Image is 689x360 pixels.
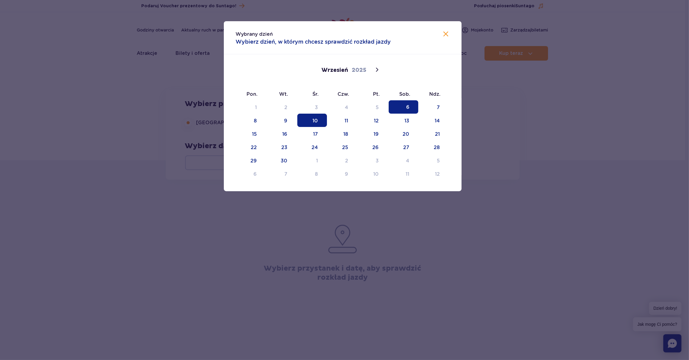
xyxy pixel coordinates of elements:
span: Wrzesień 28, 2025 [419,140,449,154]
span: Ndz. [419,91,449,98]
span: Wrzesień 19, 2025 [358,127,388,140]
span: Wrzesień 15, 2025 [236,127,266,140]
span: Wrzesień 5, 2025 [358,100,388,114]
span: Wrzesień 1, 2025 [236,100,266,114]
span: Październik 4, 2025 [389,154,418,167]
span: Październik 10, 2025 [358,167,388,180]
span: Październik 2, 2025 [328,154,357,167]
span: Wrzesień 11, 2025 [328,114,357,127]
span: Wrzesień 7, 2025 [419,100,449,114]
span: Wybierz dzień, w którym chcesz sprawdzić rozkład jazdy [236,38,391,46]
span: Wrzesień 22, 2025 [236,140,266,154]
span: Październik 1, 2025 [297,154,327,167]
span: Wrzesień [322,67,348,74]
span: Czw. [327,91,358,98]
span: Wrzesień 9, 2025 [267,114,296,127]
span: Wrzesień 25, 2025 [328,140,357,154]
span: Październik 6, 2025 [236,167,266,180]
span: Wrzesień 26, 2025 [358,140,388,154]
span: Pt. [358,91,388,98]
span: Pon. [236,91,266,98]
span: Wrzesień 21, 2025 [419,127,449,140]
span: Październik 12, 2025 [419,167,449,180]
span: Wrzesień 30, 2025 [267,154,296,167]
span: Wrzesień 3, 2025 [297,100,327,114]
span: Październik 7, 2025 [267,167,296,180]
span: Wrzesień 10, 2025 [297,114,327,127]
span: Wrzesień 20, 2025 [389,127,418,140]
span: Wrzesień 12, 2025 [358,114,388,127]
span: Wybrany dzień [236,31,273,37]
span: Wrzesień 13, 2025 [389,114,418,127]
span: Wrzesień 18, 2025 [328,127,357,140]
span: Wrzesień 29, 2025 [236,154,266,167]
span: Sob. [388,91,419,98]
span: Wrzesień 23, 2025 [267,140,296,154]
span: Październik 11, 2025 [389,167,418,180]
span: Wrzesień 17, 2025 [297,127,327,140]
span: Wrzesień 16, 2025 [267,127,296,140]
span: Wrzesień 14, 2025 [419,114,449,127]
span: Wrzesień 27, 2025 [389,140,418,154]
span: Śr. [297,91,327,98]
span: Wt. [266,91,297,98]
span: Październik 5, 2025 [419,154,449,167]
span: Październik 9, 2025 [328,167,357,180]
span: Wrzesień 24, 2025 [297,140,327,154]
span: Wrzesień 2, 2025 [267,100,296,114]
span: Październik 3, 2025 [358,154,388,167]
span: Wrzesień 8, 2025 [236,114,266,127]
span: Wrzesień 4, 2025 [328,100,357,114]
span: Wrzesień 6, 2025 [389,100,418,114]
span: Październik 8, 2025 [297,167,327,180]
